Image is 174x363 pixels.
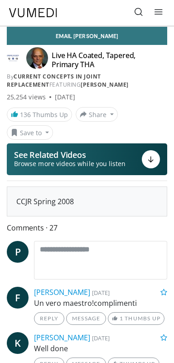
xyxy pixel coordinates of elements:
a: 136 Thumbs Up [7,108,72,122]
a: Current Concepts in Joint Replacement [7,73,101,88]
p: Un vero maestro!complimenti [34,298,167,309]
p: See Related Videos [14,150,126,159]
button: See Related Videos Browse more videos while you listen [7,143,167,175]
img: VuMedi Logo [9,8,57,17]
span: 1 [120,315,123,322]
a: [PERSON_NAME] [34,333,90,343]
a: F [7,287,29,309]
a: K [7,332,29,354]
span: Browse more videos while you listen [14,159,126,168]
small: [DATE] [92,289,110,297]
small: [DATE] [92,334,110,342]
div: CCJR Spring 2008 [16,196,158,207]
button: Share [76,107,118,122]
img: Avatar [26,47,48,69]
a: Email [PERSON_NAME] [7,27,167,45]
a: P [7,241,29,263]
a: [PERSON_NAME] [81,81,129,88]
img: Current Concepts in Joint Replacement [7,51,19,65]
span: Comments 27 [7,222,167,234]
a: [PERSON_NAME] [34,287,90,297]
a: 1 Thumbs Up [108,312,164,325]
div: By FEATURING [7,73,167,89]
div: [DATE] [55,93,75,102]
a: Message [66,312,106,325]
p: Well done [34,343,167,354]
a: Reply [34,312,64,325]
button: Save to [7,125,53,140]
span: 136 [20,110,31,119]
h4: Live HA Coated, Tapered, Primary THA [52,51,164,69]
span: 25,254 views [7,93,46,102]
